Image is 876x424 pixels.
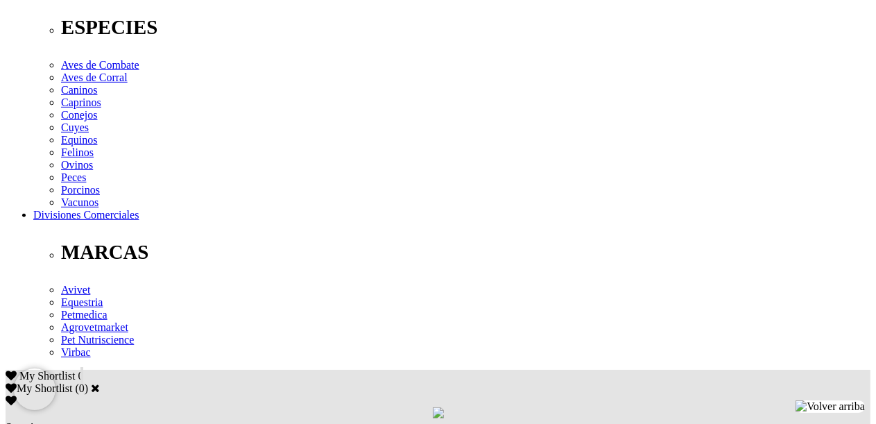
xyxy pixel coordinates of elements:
[61,309,108,321] a: Petmedica
[61,296,103,308] a: Equestria
[61,284,90,296] a: Avivet
[61,59,139,71] a: Aves de Combate
[61,346,91,358] a: Virbac
[61,134,97,146] a: Equinos
[61,159,93,171] a: Ovinos
[61,334,134,346] a: Pet Nutriscience
[61,71,128,83] a: Aves de Corral
[6,382,72,394] label: My Shortlist
[61,84,97,96] a: Caninos
[79,382,85,394] label: 0
[91,382,100,393] a: Cerrar
[33,209,139,221] a: Divisiones Comerciales
[61,146,94,158] a: Felinos
[61,109,97,121] a: Conejos
[61,184,100,196] a: Porcinos
[796,400,865,413] img: Volver arriba
[61,171,86,183] a: Peces
[61,121,89,133] a: Cuyes
[61,241,870,264] p: MARCAS
[433,407,444,418] img: loading.gif
[75,382,88,394] span: ( )
[78,370,83,382] span: 0
[61,16,870,39] p: ESPECIES
[61,96,101,108] a: Caprinos
[14,368,55,410] iframe: Brevo live chat
[61,321,128,333] a: Agrovetmarket
[61,196,98,208] a: Vacunos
